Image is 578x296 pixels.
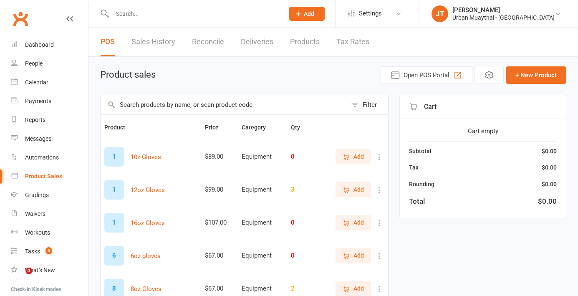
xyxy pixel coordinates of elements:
[336,182,371,197] button: Add
[242,186,283,193] div: Equipment
[409,147,432,156] div: Subtotal
[452,14,555,21] div: Urban Muaythai - [GEOGRAPHIC_DATA]
[205,122,228,132] button: Price
[242,122,275,132] button: Category
[291,122,309,132] button: Qty
[291,285,315,292] div: 2
[100,70,156,80] h1: Product sales
[336,28,369,56] a: Tax Rates
[45,247,52,254] span: 6
[131,218,165,228] button: 16oz Gloves
[290,28,320,56] a: Products
[289,7,325,21] button: Add
[11,167,88,186] a: Product Sales
[242,124,275,131] span: Category
[11,92,88,111] a: Payments
[25,41,54,48] div: Dashboard
[409,180,434,189] div: Rounding
[25,154,59,161] div: Automations
[381,66,472,84] button: Open POS Portal
[409,196,425,207] div: Total
[104,213,124,233] div: Set product image
[409,163,419,172] div: Tax
[11,111,88,129] a: Reports
[353,251,364,260] span: Add
[241,28,273,56] a: Deliveries
[205,124,228,131] span: Price
[101,95,347,114] input: Search products by name, or scan product code
[291,186,315,193] div: 3
[205,219,234,226] div: $107.00
[409,126,557,136] div: Cart empty
[205,285,234,292] div: $67.00
[11,205,88,223] a: Waivers
[336,281,371,296] button: Add
[432,5,448,22] div: JT
[11,242,88,261] a: Tasks 6
[242,285,283,292] div: Equipment
[25,210,45,217] div: Waivers
[110,8,278,20] input: Search...
[363,100,377,110] div: Filter
[336,215,371,230] button: Add
[542,147,557,156] div: $0.00
[400,95,566,119] div: Cart
[347,95,388,114] button: Filter
[542,163,557,172] div: $0.00
[291,219,315,226] div: 0
[25,173,62,180] div: Product Sales
[11,186,88,205] a: Gradings
[25,98,51,104] div: Payments
[25,192,49,198] div: Gradings
[242,153,283,160] div: Equipment
[10,8,31,29] a: Clubworx
[205,186,234,193] div: $99.00
[25,268,32,274] span: 4
[104,180,124,200] div: Set product image
[404,70,449,80] span: Open POS Portal
[359,4,382,23] span: Settings
[104,124,134,131] span: Product
[25,229,50,236] div: Workouts
[353,284,364,293] span: Add
[205,252,234,259] div: $67.00
[304,10,314,17] span: Add
[131,28,175,56] a: Sales History
[353,185,364,194] span: Add
[11,35,88,54] a: Dashboard
[104,147,124,167] div: Set product image
[542,180,557,189] div: $0.00
[25,267,55,273] div: What's New
[25,135,51,142] div: Messages
[25,116,45,123] div: Reports
[11,148,88,167] a: Automations
[25,60,43,67] div: People
[131,152,161,162] button: 10z Gloves
[131,251,161,261] button: 6oz gloves
[353,152,364,161] span: Add
[11,261,88,280] a: What's New
[291,124,309,131] span: Qty
[192,28,224,56] a: Reconcile
[291,153,315,160] div: 0
[205,153,234,160] div: $89.00
[538,196,557,207] div: $0.00
[11,73,88,92] a: Calendar
[242,252,283,259] div: Equipment
[131,284,162,294] button: 8oz Gloves
[11,54,88,73] a: People
[104,122,134,132] button: Product
[336,149,371,164] button: Add
[353,218,364,227] span: Add
[336,248,371,263] button: Add
[506,66,566,84] button: + New Product
[25,248,40,255] div: Tasks
[11,223,88,242] a: Workouts
[104,246,124,266] div: Set product image
[452,6,555,14] div: [PERSON_NAME]
[242,219,283,226] div: Equipment
[25,79,48,86] div: Calendar
[11,129,88,148] a: Messages
[131,185,165,195] button: 12oz Gloves
[8,268,28,288] iframe: Intercom live chat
